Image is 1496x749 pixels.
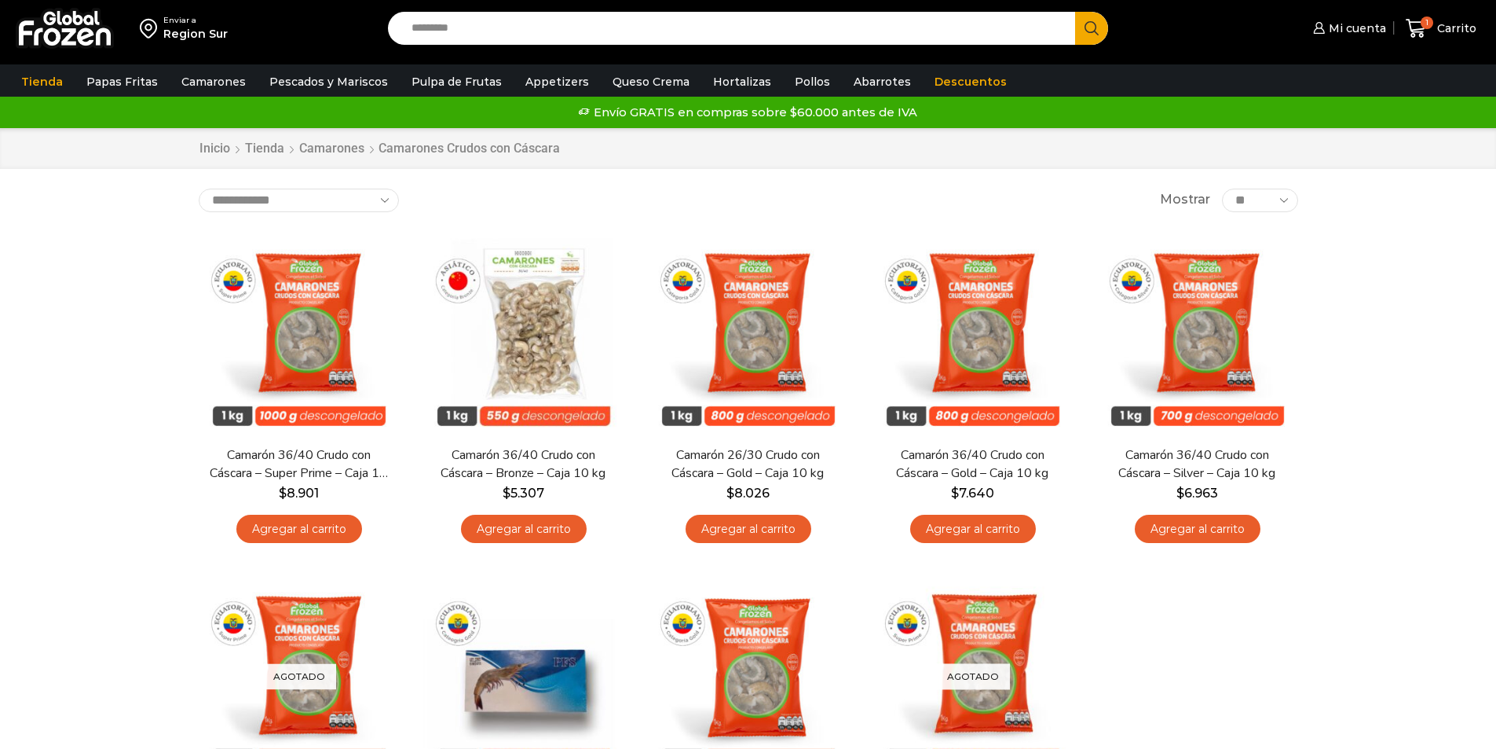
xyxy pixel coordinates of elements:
[657,446,838,483] a: Camarón 26/30 Crudo con Cáscara – Gold – Caja 10 kg
[379,141,560,156] h1: Camarones Crudos con Cáscara
[262,67,396,97] a: Pescados y Mariscos
[199,189,399,212] select: Pedido de la tienda
[705,67,779,97] a: Hortalizas
[433,446,613,483] a: Camarón 36/40 Crudo con Cáscara – Bronze – Caja 10 kg
[174,67,254,97] a: Camarones
[163,26,228,42] div: Region Sur
[927,67,1015,97] a: Descuentos
[726,486,770,501] bdi: 8.026
[605,67,697,97] a: Queso Crema
[279,486,287,501] span: $
[1160,191,1210,209] span: Mostrar
[846,67,919,97] a: Abarrotes
[1309,13,1386,44] a: Mi cuenta
[79,67,166,97] a: Papas Fritas
[279,486,319,501] bdi: 8.901
[163,15,228,26] div: Enviar a
[1176,486,1218,501] bdi: 6.963
[1325,20,1386,36] span: Mi cuenta
[208,446,389,483] a: Camarón 36/40 Crudo con Cáscara – Super Prime – Caja 10 kg
[936,664,1010,690] p: Agotado
[910,515,1036,544] a: Agregar al carrito: “Camarón 36/40 Crudo con Cáscara - Gold - Caja 10 kg”
[951,486,994,501] bdi: 7.640
[1075,12,1108,45] button: Search button
[461,515,587,544] a: Agregar al carrito: “Camarón 36/40 Crudo con Cáscara - Bronze - Caja 10 kg”
[518,67,597,97] a: Appetizers
[236,515,362,544] a: Agregar al carrito: “Camarón 36/40 Crudo con Cáscara - Super Prime - Caja 10 kg”
[951,486,959,501] span: $
[787,67,838,97] a: Pollos
[503,486,544,501] bdi: 5.307
[404,67,510,97] a: Pulpa de Frutas
[1176,486,1184,501] span: $
[244,140,285,158] a: Tienda
[298,140,365,158] a: Camarones
[1433,20,1476,36] span: Carrito
[1402,10,1480,47] a: 1 Carrito
[140,15,163,42] img: address-field-icon.svg
[13,67,71,97] a: Tienda
[1421,17,1433,29] span: 1
[686,515,811,544] a: Agregar al carrito: “Camarón 26/30 Crudo con Cáscara - Gold - Caja 10 kg”
[1106,446,1287,483] a: Camarón 36/40 Crudo con Cáscara – Silver – Caja 10 kg
[199,140,231,158] a: Inicio
[503,486,510,501] span: $
[726,486,734,501] span: $
[262,664,336,690] p: Agotado
[1135,515,1260,544] a: Agregar al carrito: “Camarón 36/40 Crudo con Cáscara - Silver - Caja 10 kg”
[199,140,560,158] nav: Breadcrumb
[882,446,1063,483] a: Camarón 36/40 Crudo con Cáscara – Gold – Caja 10 kg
